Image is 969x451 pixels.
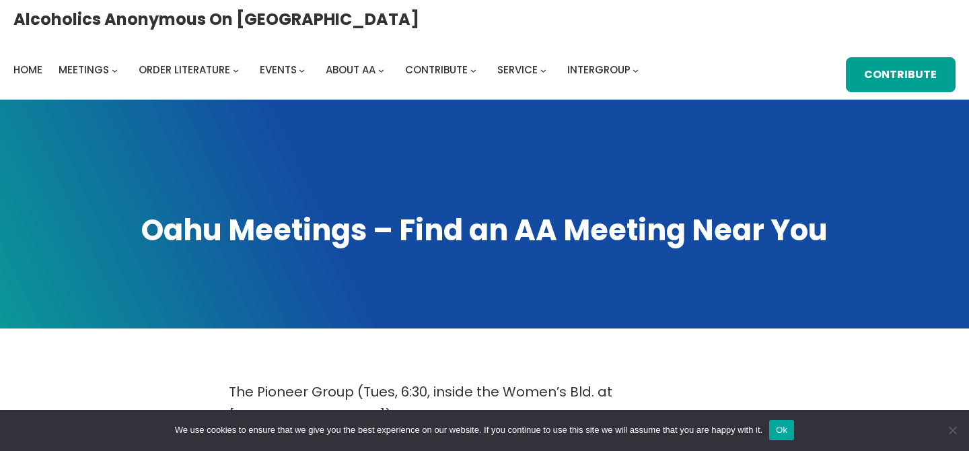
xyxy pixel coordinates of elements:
[405,63,468,77] span: Contribute
[378,67,384,73] button: About AA submenu
[13,211,956,250] h1: Oahu Meetings – Find an AA Meeting Near You
[13,5,419,34] a: Alcoholics Anonymous on [GEOGRAPHIC_DATA]
[846,57,956,92] a: Contribute
[567,63,631,77] span: Intergroup
[13,61,42,79] a: Home
[59,63,109,77] span: Meetings
[233,67,239,73] button: Order Literature submenu
[260,63,297,77] span: Events
[470,67,476,73] button: Contribute submenu
[633,67,639,73] button: Intergroup submenu
[945,423,959,437] span: No
[497,61,538,79] a: Service
[299,67,305,73] button: Events submenu
[326,61,375,79] a: About AA
[229,380,740,427] p: The Pioneer Group (Tues, 6:30, inside the Women’s Bld. at [DEMOGRAPHIC_DATA]) is seeking support....
[13,63,42,77] span: Home
[112,67,118,73] button: Meetings submenu
[567,61,631,79] a: Intergroup
[326,63,375,77] span: About AA
[497,63,538,77] span: Service
[175,423,762,437] span: We use cookies to ensure that we give you the best experience on our website. If you continue to ...
[769,420,794,440] button: Ok
[13,61,643,79] nav: Intergroup
[405,61,468,79] a: Contribute
[540,67,546,73] button: Service submenu
[260,61,297,79] a: Events
[139,63,230,77] span: Order Literature
[59,61,109,79] a: Meetings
